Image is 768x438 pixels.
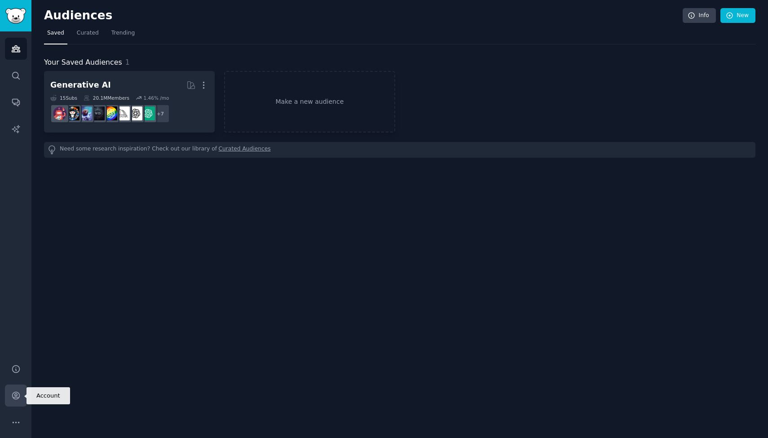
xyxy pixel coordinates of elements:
[50,80,111,91] div: Generative AI
[720,8,755,23] a: New
[224,71,395,133] a: Make a new audience
[53,106,67,120] img: dalle2
[74,26,102,44] a: Curated
[116,106,130,120] img: midjourney
[78,106,92,120] img: StableDiffusion
[44,71,215,133] a: Generative AI15Subs20.1MMembers1.46% /mo+7ChatGPTOpenAImidjourneyGPT3weirddalleStableDiffusionaiA...
[151,104,170,123] div: + 7
[108,26,138,44] a: Trending
[141,106,155,120] img: ChatGPT
[50,95,77,101] div: 15 Sub s
[111,29,135,37] span: Trending
[47,29,64,37] span: Saved
[5,8,26,24] img: GummySearch logo
[683,8,716,23] a: Info
[77,29,99,37] span: Curated
[219,145,271,155] a: Curated Audiences
[91,106,105,120] img: weirddalle
[103,106,117,120] img: GPT3
[66,106,79,120] img: aiArt
[84,95,129,101] div: 20.1M Members
[143,95,169,101] div: 1.46 % /mo
[125,58,130,66] span: 1
[128,106,142,120] img: OpenAI
[44,57,122,68] span: Your Saved Audiences
[44,9,683,23] h2: Audiences
[44,26,67,44] a: Saved
[44,142,755,158] div: Need some research inspiration? Check out our library of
